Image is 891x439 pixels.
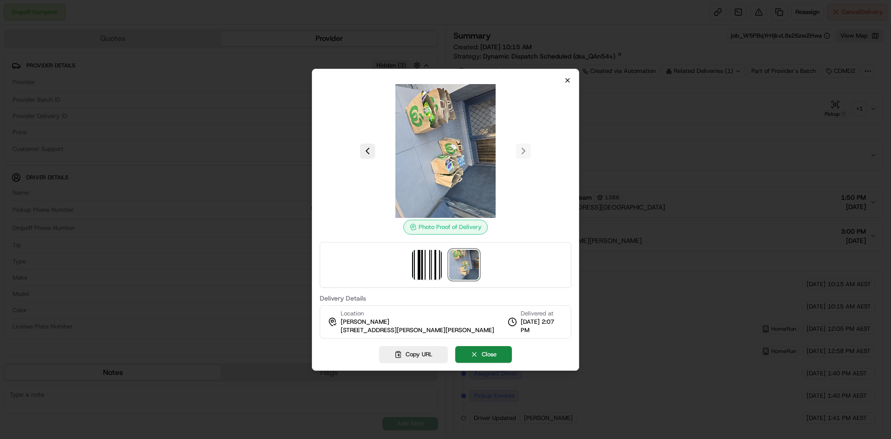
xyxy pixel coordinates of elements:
span: [STREET_ADDRESS][PERSON_NAME][PERSON_NAME] [341,326,494,334]
span: [DATE] 2:07 PM [521,318,563,334]
span: Location [341,309,364,318]
label: Delivery Details [320,295,571,301]
button: Close [455,346,512,363]
img: photo_proof_of_delivery image [449,250,479,280]
button: Copy URL [379,346,448,363]
span: [PERSON_NAME] [341,318,389,326]
span: Delivered at [521,309,563,318]
img: barcode_scan_on_pickup image [412,250,442,280]
img: photo_proof_of_delivery image [379,84,512,218]
div: Photo Proof of Delivery [403,220,488,235]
